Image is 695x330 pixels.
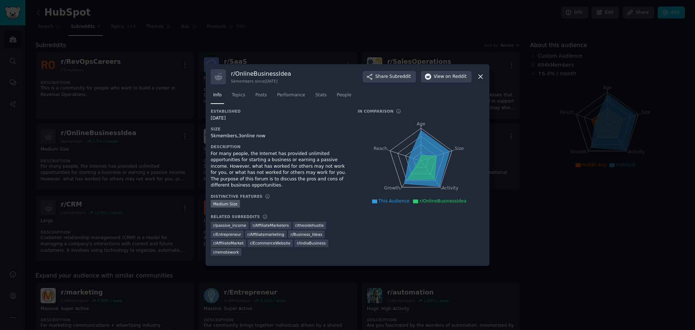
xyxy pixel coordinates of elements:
tspan: Age [417,121,425,126]
span: r/ thesidehustle [295,223,324,228]
span: Subreddit [389,74,411,80]
a: Info [211,89,224,104]
a: Topics [229,89,248,104]
button: Viewon Reddit [421,71,472,83]
h3: Distinctive Features [211,194,262,199]
span: r/ AffiliateMarket [213,241,244,246]
span: View [434,74,467,80]
span: r/ Business_Ideas [291,232,323,237]
a: Posts [253,89,269,104]
span: Posts [255,92,267,99]
button: ShareSubreddit [363,71,416,83]
h3: r/ OnlineBusinessIdea [231,70,291,78]
span: r/ IndiaBusiness [297,241,326,246]
span: r/ passive_income [213,223,246,228]
tspan: Activity [442,185,459,191]
span: This Audience [379,199,410,204]
h3: In Comparison [358,109,393,114]
span: r/ EcommerceWebsite [250,241,291,246]
h3: Related Subreddits [211,214,260,219]
tspan: Reach [374,146,387,151]
a: Stats [313,89,329,104]
h3: Established [211,109,347,114]
div: For many people, the Internet has provided unlimited opportunities for starting a business or ear... [211,151,347,189]
span: r/ Affiliatemarketing [248,232,285,237]
h3: Description [211,144,347,149]
div: 5k members, 3 online now [211,133,347,139]
div: [DATE] [211,115,347,122]
span: on Reddit [446,74,467,80]
span: Stats [315,92,327,99]
span: Share [375,74,411,80]
span: r/ AffiliateMarketers [253,223,289,228]
span: Performance [277,92,305,99]
span: People [337,92,351,99]
tspan: Growth [384,185,400,191]
a: Performance [274,89,308,104]
div: 5k members since [DATE] [231,79,291,84]
span: r/ Entrepreneur [213,232,241,237]
h3: Size [211,126,347,131]
span: r/ remotework [213,250,239,255]
span: r/OnlineBusinessIdea [420,199,466,204]
span: Topics [232,92,245,99]
span: Info [213,92,222,99]
div: Medium Size [211,200,240,208]
tspan: Size [455,146,464,151]
a: People [334,89,354,104]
